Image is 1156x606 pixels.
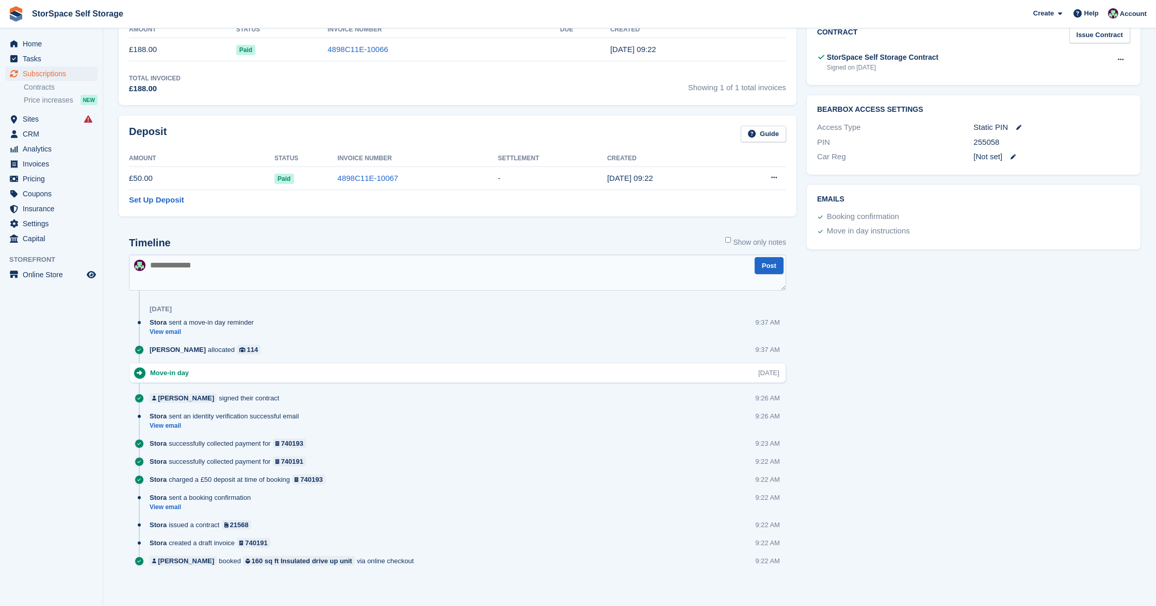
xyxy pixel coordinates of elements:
[150,475,331,484] div: charged a £50 deposit at time of booking
[281,439,303,448] div: 740193
[23,37,85,51] span: Home
[273,439,306,448] a: 740193
[237,345,260,355] a: 114
[245,538,267,548] div: 740191
[607,150,728,167] th: Created
[150,328,259,336] a: View email
[150,538,275,548] div: created a draft invoice
[150,520,256,530] div: issued a contract
[5,142,97,156] a: menu
[5,112,97,126] a: menu
[150,493,256,502] div: sent a booking confirmation
[23,142,85,156] span: Analytics
[84,115,92,123] i: Smart entry sync failures have occurred
[755,439,780,448] div: 9:23 AM
[23,52,85,66] span: Tasks
[150,368,194,378] div: Move-in day
[129,22,236,38] th: Amount
[150,305,172,313] div: [DATE]
[607,174,653,182] time: 2025-08-25 08:22:34 UTC
[23,127,85,141] span: CRM
[498,150,607,167] th: Settlement
[755,556,780,566] div: 9:22 AM
[150,411,167,421] span: Stora
[222,520,251,530] a: 21568
[23,157,85,171] span: Invoices
[1108,8,1118,19] img: Ross Hadlington
[150,538,167,548] span: Stora
[5,172,97,186] a: menu
[134,260,145,271] img: Ross Hadlington
[247,345,258,355] div: 114
[725,237,731,243] input: Show only notes
[150,345,266,355] div: allocated
[150,422,304,430] a: View email
[150,457,311,466] div: successfully collected payment for
[236,22,328,38] th: Status
[688,74,786,95] span: Showing 1 of 1 total invoices
[974,122,1131,133] div: Static PIN
[974,137,1131,148] div: 255058
[755,317,780,327] div: 9:37 AM
[755,393,780,403] div: 9:26 AM
[974,151,1131,163] div: [Not set]
[281,457,303,466] div: 740191
[1084,8,1099,19] span: Help
[337,174,398,182] a: 4898C11E-10067
[24,95,73,105] span: Price increases
[300,475,322,484] div: 740193
[5,52,97,66] a: menu
[741,126,786,143] a: Guide
[755,493,780,502] div: 9:22 AM
[827,211,899,223] div: Booking confirmation
[23,172,85,186] span: Pricing
[158,556,214,566] div: [PERSON_NAME]
[129,83,181,95] div: £188.00
[292,475,325,484] a: 740193
[150,556,217,566] a: [PERSON_NAME]
[9,255,103,265] span: Storefront
[755,538,780,548] div: 9:22 AM
[129,74,181,83] div: Total Invoiced
[8,6,24,22] img: stora-icon-8386f47178a22dfd0bd8f6a31ec36ba5ce8667c1dd55bd0f319d3a0aa187defe.svg
[150,439,167,448] span: Stora
[23,231,85,246] span: Capital
[1120,9,1147,19] span: Account
[337,150,498,167] th: Invoice Number
[827,52,938,63] div: StorSpace Self Storage Contract
[80,95,97,105] div: NEW
[150,411,304,421] div: sent an identity verification successful email
[252,556,352,566] div: 160 sq ft Insulated drive up unit
[237,538,270,548] a: 740191
[5,231,97,246] a: menu
[150,503,256,512] a: View email
[5,267,97,282] a: menu
[23,267,85,282] span: Online Store
[150,439,311,448] div: successfully collected payment for
[23,201,85,216] span: Insurance
[817,151,974,163] div: Car Reg
[23,112,85,126] span: Sites
[129,126,167,143] h2: Deposit
[150,393,217,403] a: [PERSON_NAME]
[755,345,780,355] div: 9:37 AM
[817,137,974,148] div: PIN
[610,22,786,38] th: Created
[23,216,85,231] span: Settings
[150,457,167,466] span: Stora
[755,411,780,421] div: 9:26 AM
[755,475,780,484] div: 9:22 AM
[1069,27,1130,44] a: Issue Contract
[23,66,85,81] span: Subscriptions
[243,556,355,566] a: 160 sq ft Insulated drive up unit
[755,257,784,274] button: Post
[817,122,974,133] div: Access Type
[827,63,938,72] div: Signed on [DATE]
[725,237,786,248] label: Show only notes
[5,127,97,141] a: menu
[755,457,780,466] div: 9:22 AM
[817,27,858,44] h2: Contract
[158,393,214,403] div: [PERSON_NAME]
[129,237,171,249] h2: Timeline
[24,82,97,92] a: Contracts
